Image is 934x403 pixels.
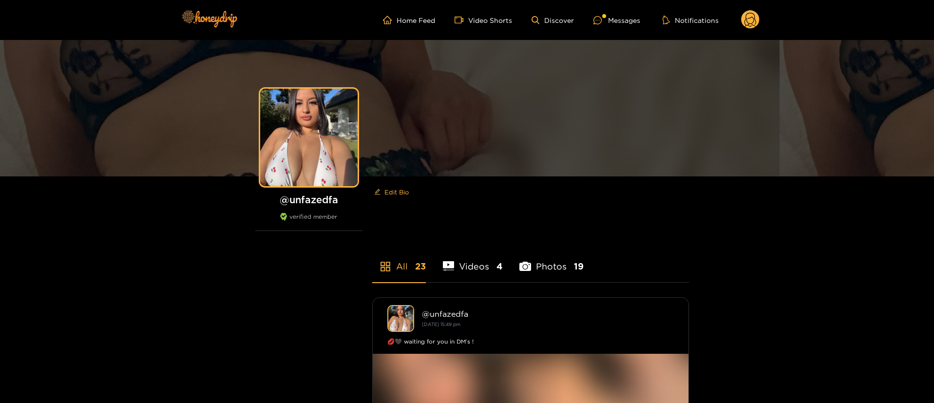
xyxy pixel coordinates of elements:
[455,16,468,24] span: video-camera
[255,213,362,231] div: verified member
[532,16,574,24] a: Discover
[415,260,426,272] span: 23
[519,238,584,282] li: Photos
[387,305,414,332] img: unfazedfa
[372,184,411,200] button: editEdit Bio
[380,261,391,272] span: appstore
[384,187,409,197] span: Edit Bio
[455,16,512,24] a: Video Shorts
[374,189,381,196] span: edit
[387,337,674,346] div: 💋🖤 waiting for you in DM’s !
[496,260,502,272] span: 4
[383,16,435,24] a: Home Feed
[422,309,674,318] div: @ unfazedfa
[383,16,397,24] span: home
[422,322,460,327] small: [DATE] 15:49 pm
[574,260,584,272] span: 19
[593,15,640,26] div: Messages
[660,15,722,25] button: Notifications
[255,193,362,206] h1: @ unfazedfa
[372,238,426,282] li: All
[443,238,503,282] li: Videos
